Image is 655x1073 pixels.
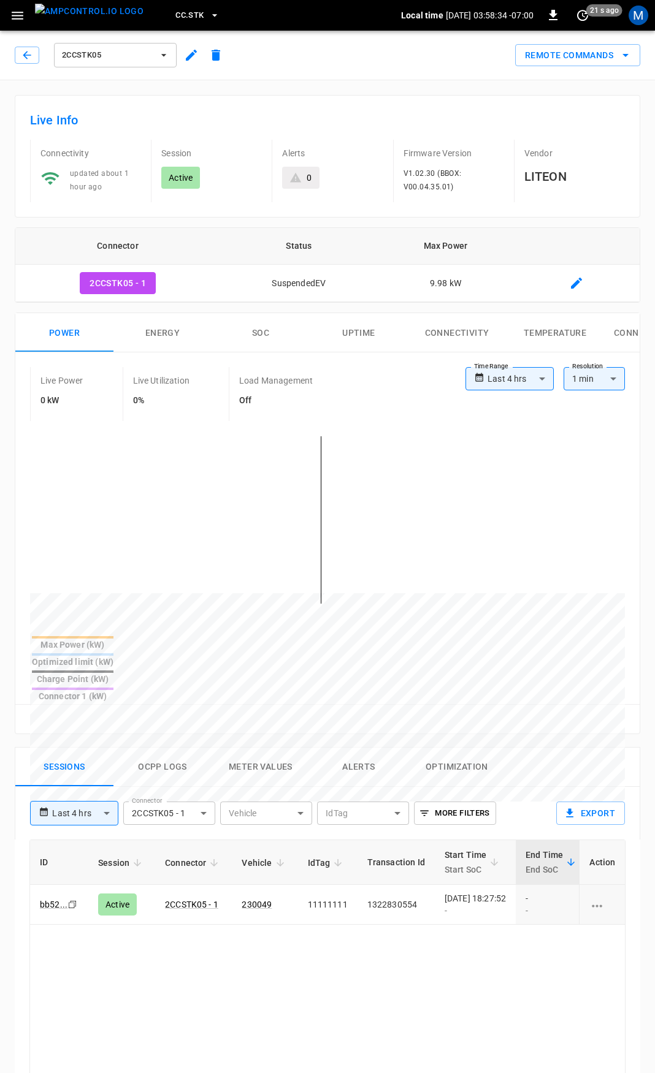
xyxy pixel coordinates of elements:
[30,840,88,885] th: ID
[310,748,408,787] button: Alerts
[15,228,220,265] th: Connector
[310,313,408,352] button: Uptime
[515,44,640,67] div: remote commands options
[239,394,313,408] h6: Off
[80,272,156,295] button: 2CCSTK05 - 1
[445,847,487,877] div: Start Time
[408,748,506,787] button: Optimization
[408,313,506,352] button: Connectivity
[165,855,222,870] span: Connector
[15,228,640,303] table: connector table
[445,847,503,877] span: Start TimeStart SoC
[526,847,579,877] span: End TimeEnd SoC
[474,362,508,371] label: Time Range
[133,394,190,408] h6: 0%
[40,394,83,408] h6: 0 kW
[220,228,378,265] th: Status
[54,43,177,67] button: 2CCSTK05
[170,4,224,28] button: CC.STK
[446,9,534,21] p: [DATE] 03:58:34 -07:00
[579,840,625,885] th: Action
[515,44,640,67] button: Remote Commands
[15,748,113,787] button: Sessions
[526,847,563,877] div: End Time
[161,147,262,159] p: Session
[132,796,163,806] label: Connector
[98,855,145,870] span: Session
[62,48,153,63] span: 2CCSTK05
[212,313,310,352] button: SOC
[572,362,603,371] label: Resolution
[589,898,615,911] div: charging session options
[488,367,554,390] div: Last 4 hrs
[282,147,383,159] p: Alerts
[308,855,347,870] span: IdTag
[404,169,462,191] span: V1.02.30 (BBOX: V00.04.35.01)
[70,169,129,191] span: updated about 1 hour ago
[524,147,625,159] p: Vendor
[564,367,625,390] div: 1 min
[524,167,625,186] h6: LITEON
[445,862,487,877] p: Start SoC
[401,9,443,21] p: Local time
[40,374,83,387] p: Live Power
[35,4,144,19] img: ampcontrol.io logo
[113,748,212,787] button: Ocpp logs
[586,4,622,17] span: 21 s ago
[123,802,215,825] div: 2CCSTK05 - 1
[15,313,113,352] button: Power
[175,9,204,23] span: CC.STK
[40,147,141,159] p: Connectivity
[212,748,310,787] button: Meter Values
[358,840,435,885] th: Transaction Id
[556,802,625,825] button: Export
[404,147,504,159] p: Firmware Version
[378,228,514,265] th: Max Power
[239,374,313,387] p: Load Management
[169,172,193,184] p: Active
[629,6,648,25] div: profile-icon
[526,862,563,877] p: End SoC
[414,802,496,825] button: More Filters
[242,855,288,870] span: Vehicle
[378,265,514,303] td: 9.98 kW
[506,313,604,352] button: Temperature
[30,110,625,130] h6: Live Info
[133,374,190,387] p: Live Utilization
[113,313,212,352] button: Energy
[52,802,118,825] div: Last 4 hrs
[220,265,378,303] td: SuspendedEV
[307,172,312,184] div: 0
[573,6,592,25] button: set refresh interval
